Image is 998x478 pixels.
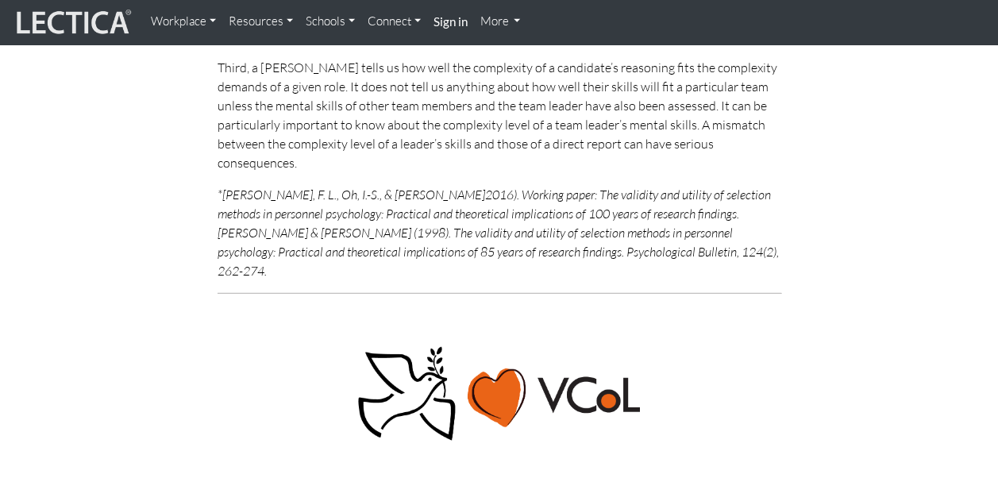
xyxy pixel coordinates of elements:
a: More [474,6,527,37]
img: lecticalive [13,7,132,37]
p: Third, a [PERSON_NAME] tells us how well the complexity of a candidate’s reasoning fits the compl... [218,58,781,172]
a: Workplace [144,6,222,37]
img: Peace, love, VCoL [353,345,644,443]
strong: Sign in [433,14,468,29]
a: Resources [222,6,299,37]
a: Schools [299,6,361,37]
a: Sign in [427,6,474,38]
a: Connect [361,6,427,37]
em: *[PERSON_NAME], F. L., Oh, I.-S., & [PERSON_NAME]2016). Working paper: The validity and utility o... [218,187,779,279]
